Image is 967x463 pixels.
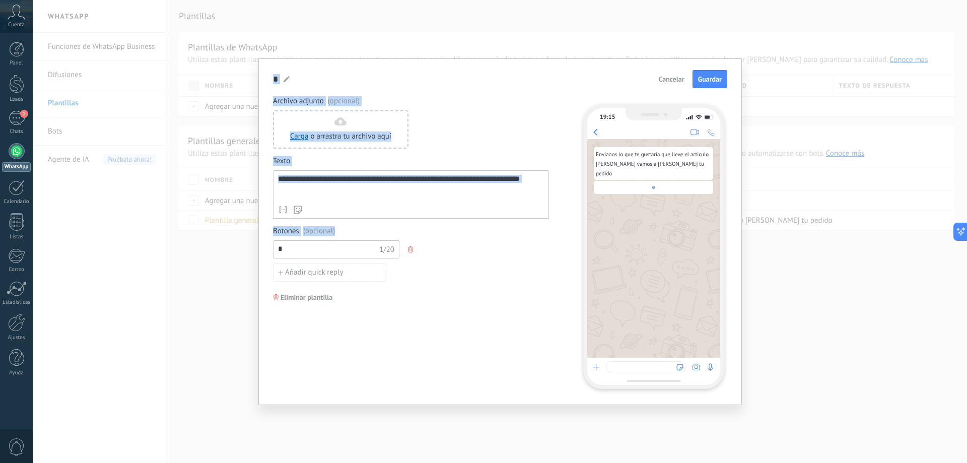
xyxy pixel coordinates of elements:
[273,263,386,282] button: Añadir quick reply
[2,267,31,273] div: Correo
[654,72,689,87] button: Cancelar
[269,290,337,305] button: Eliminar plantilla
[273,156,549,166] span: Texto
[2,96,31,103] div: Leads
[310,131,391,142] span: o arrastra tu archivo aquí
[328,96,360,106] span: (opcional)
[698,76,722,83] span: Guardar
[273,226,549,236] span: Botones
[20,110,28,118] span: 1
[379,245,394,254] span: 1/20
[2,299,31,306] div: Estadísticas
[2,162,31,172] div: WhatsApp
[659,76,684,83] span: Cancelar
[2,370,31,376] div: Ayuda
[2,234,31,240] div: Listas
[281,294,332,301] span: Eliminar plantilla
[693,70,727,88] button: Guardar
[285,269,343,276] span: Añadir quick reply
[2,60,31,67] div: Panel
[652,184,655,191] span: e
[8,22,25,28] span: Cuenta
[600,113,615,121] div: 19:15
[290,131,308,141] a: Carga
[596,151,710,177] span: Envianos lo que te gustaria que lleve el articulo [PERSON_NAME] vamos a [PERSON_NAME] tu pedido
[2,335,31,341] div: Ajustes
[2,128,31,135] div: Chats
[2,199,31,205] div: Calendario
[273,96,549,106] span: Archivo adjunto
[303,226,335,236] span: (opcional)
